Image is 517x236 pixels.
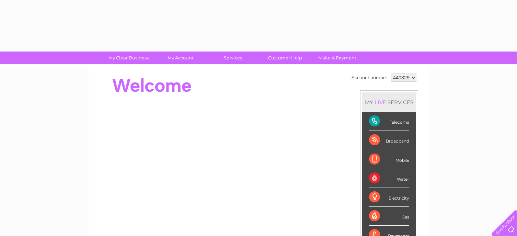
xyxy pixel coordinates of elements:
[369,131,409,150] div: Broadband
[309,52,366,64] a: Make A Payment
[362,92,416,112] div: MY SERVICES
[100,52,157,64] a: My Clear Business
[373,99,388,105] div: LIVE
[369,150,409,169] div: Mobile
[205,52,261,64] a: Services
[369,169,409,188] div: Water
[350,72,389,83] td: Account number
[257,52,313,64] a: Customer Help
[369,188,409,207] div: Electricity
[369,207,409,226] div: Gas
[369,112,409,131] div: Telecoms
[152,52,209,64] a: My Account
